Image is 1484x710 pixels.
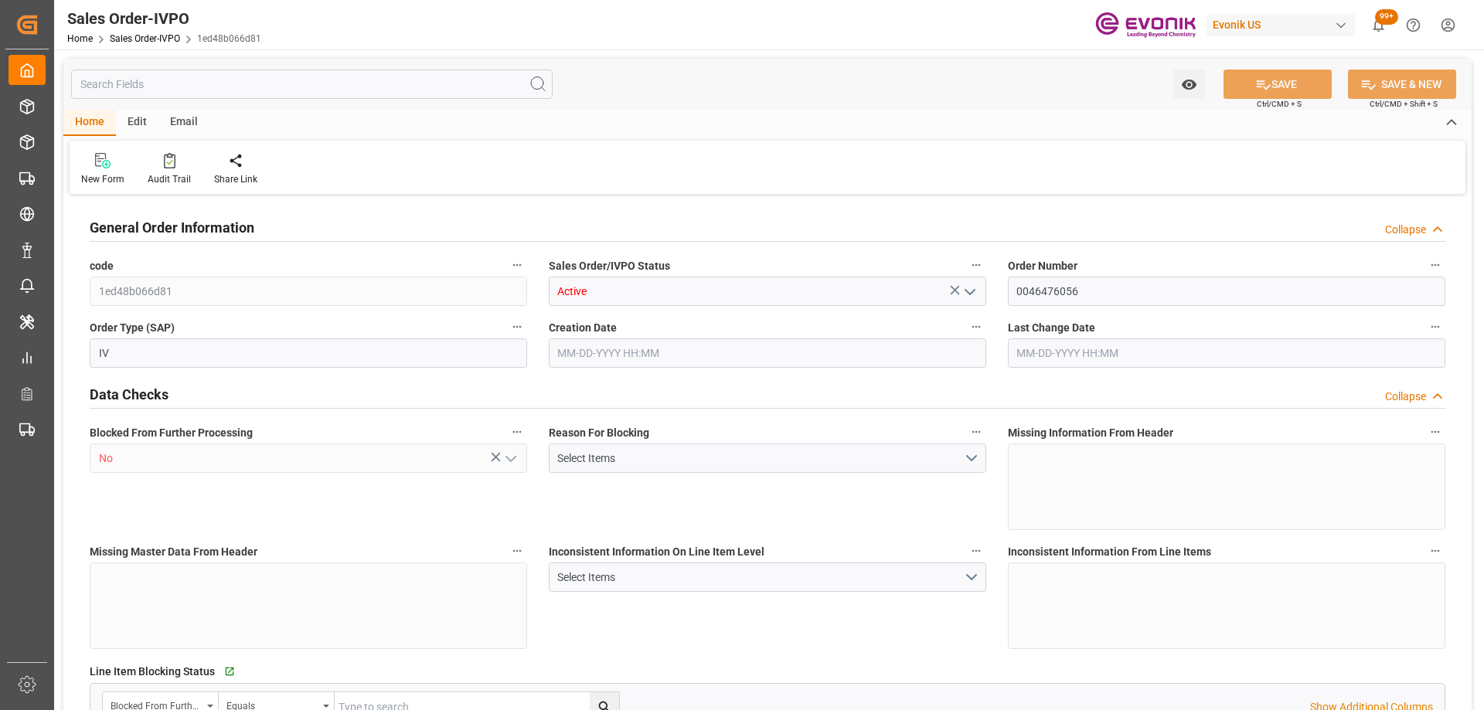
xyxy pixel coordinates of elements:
img: Evonik-brand-mark-Deep-Purple-RGB.jpeg_1700498283.jpeg [1095,12,1196,39]
input: MM-DD-YYYY HH:MM [1008,338,1445,368]
button: open menu [1173,70,1205,99]
span: Reason For Blocking [549,425,649,441]
h2: General Order Information [90,217,254,238]
button: Help Center [1396,8,1431,42]
span: 99+ [1375,9,1398,25]
a: Home [67,33,93,44]
span: Creation Date [549,320,617,336]
div: Audit Trail [148,172,191,186]
button: open menu [498,447,521,471]
span: Order Type (SAP) [90,320,175,336]
span: Inconsistent Information From Line Items [1008,544,1211,560]
div: Share Link [214,172,257,186]
div: Edit [116,110,158,136]
span: Ctrl/CMD + S [1257,98,1302,110]
button: Order Number [1425,255,1445,275]
span: code [90,258,114,274]
button: Evonik US [1207,10,1361,39]
button: Blocked From Further Processing [507,422,527,442]
button: Sales Order/IVPO Status [966,255,986,275]
button: Last Change Date [1425,317,1445,337]
span: Line Item Blocking Status [90,664,215,680]
div: Select Items [557,569,963,586]
button: Missing Master Data From Header [507,541,527,561]
span: Missing Information From Header [1008,425,1173,441]
a: Sales Order-IVPO [110,33,180,44]
span: Blocked From Further Processing [90,425,253,441]
button: SAVE & NEW [1348,70,1456,99]
div: Evonik US [1207,14,1355,36]
button: Creation Date [966,317,986,337]
button: Inconsistent Information From Line Items [1425,541,1445,561]
div: Sales Order-IVPO [67,7,261,30]
button: open menu [549,562,986,592]
button: Missing Information From Header [1425,422,1445,442]
div: Select Items [557,450,963,467]
span: Last Change Date [1008,320,1095,336]
div: Home [63,110,116,136]
input: MM-DD-YYYY HH:MM [549,338,986,368]
input: Search Fields [71,70,553,99]
span: Sales Order/IVPO Status [549,258,670,274]
button: open menu [549,443,986,473]
span: Missing Master Data From Header [90,544,257,560]
button: open menu [957,280,980,304]
div: Collapse [1385,389,1426,405]
div: Collapse [1385,222,1426,238]
span: Ctrl/CMD + Shift + S [1370,98,1438,110]
button: SAVE [1224,70,1332,99]
button: show 100 new notifications [1361,8,1396,42]
button: Reason For Blocking [966,422,986,442]
div: New Form [81,172,124,186]
span: Inconsistent Information On Line Item Level [549,544,764,560]
button: code [507,255,527,275]
span: Order Number [1008,258,1077,274]
h2: Data Checks [90,384,168,405]
div: Email [158,110,209,136]
button: Inconsistent Information On Line Item Level [966,541,986,561]
button: Order Type (SAP) [507,317,527,337]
